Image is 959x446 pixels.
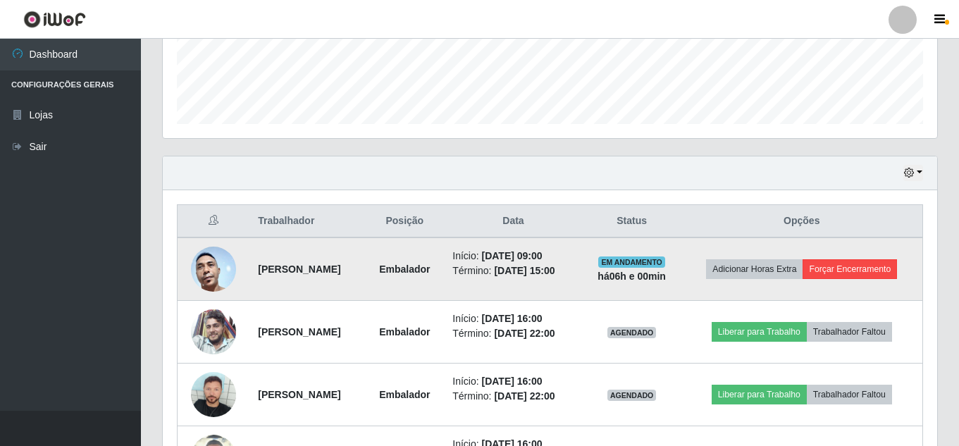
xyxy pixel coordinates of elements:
[191,309,236,354] img: 1646132801088.jpeg
[583,205,681,238] th: Status
[258,264,340,275] strong: [PERSON_NAME]
[452,264,574,278] li: Término:
[712,322,807,342] button: Liberar para Trabalho
[444,205,582,238] th: Data
[607,327,657,338] span: AGENDADO
[379,326,430,337] strong: Embalador
[452,389,574,404] li: Término:
[379,264,430,275] strong: Embalador
[807,385,892,404] button: Trabalhador Faltou
[681,205,923,238] th: Opções
[191,372,236,417] img: 1707142945226.jpeg
[249,205,365,238] th: Trabalhador
[807,322,892,342] button: Trabalhador Faltou
[494,265,555,276] time: [DATE] 15:00
[607,390,657,401] span: AGENDADO
[258,326,340,337] strong: [PERSON_NAME]
[803,259,897,279] button: Forçar Encerramento
[494,390,555,402] time: [DATE] 22:00
[365,205,444,238] th: Posição
[706,259,803,279] button: Adicionar Horas Extra
[452,311,574,326] li: Início:
[598,271,666,282] strong: há 06 h e 00 min
[598,256,665,268] span: EM ANDAMENTO
[191,221,236,316] img: 1744826820046.jpeg
[23,11,86,28] img: CoreUI Logo
[258,389,340,400] strong: [PERSON_NAME]
[482,376,543,387] time: [DATE] 16:00
[482,250,543,261] time: [DATE] 09:00
[452,326,574,341] li: Término:
[494,328,555,339] time: [DATE] 22:00
[379,389,430,400] strong: Embalador
[452,374,574,389] li: Início:
[712,385,807,404] button: Liberar para Trabalho
[482,313,543,324] time: [DATE] 16:00
[452,249,574,264] li: Início:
